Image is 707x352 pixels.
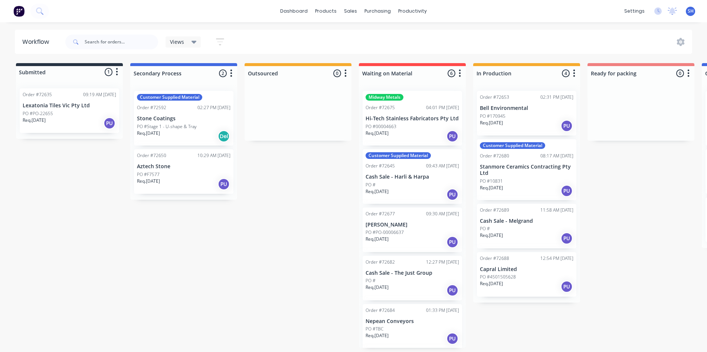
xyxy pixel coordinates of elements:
[366,174,459,180] p: Cash Sale - Harli & Harpa
[366,130,389,137] p: Req. [DATE]
[480,225,490,232] p: PO #
[137,152,166,159] div: Order #72650
[540,153,573,159] div: 08:17 AM [DATE]
[137,178,160,185] p: Req. [DATE]
[366,152,431,159] div: Customer Supplied Material
[426,104,459,111] div: 04:01 PM [DATE]
[83,91,116,98] div: 09:19 AM [DATE]
[340,6,361,17] div: sales
[395,6,431,17] div: productivity
[480,185,503,191] p: Req. [DATE]
[137,115,230,122] p: Stone Coatings
[137,123,197,130] p: PO #Stage 1 - U-shape & Tray
[23,117,46,124] p: Req. [DATE]
[426,163,459,169] div: 09:43 AM [DATE]
[480,153,509,159] div: Order #72680
[540,255,573,262] div: 12:54 PM [DATE]
[366,318,459,325] p: Nepean Conveyors
[363,91,462,146] div: Midway MetalsOrder #7267504:01 PM [DATE]Hi-Tech Stainless Fabricators Pty LtdPO #00004663Req.[DAT...
[366,94,403,101] div: Midway Metals
[366,332,389,339] p: Req. [DATE]
[446,130,458,142] div: PU
[540,207,573,214] div: 11:58 AM [DATE]
[197,152,230,159] div: 10:29 AM [DATE]
[426,211,459,217] div: 09:30 AM [DATE]
[366,270,459,276] p: Cash Sale - The Just Group
[446,333,458,345] div: PU
[480,94,509,101] div: Order #72653
[137,94,202,101] div: Customer Supplied Material
[480,255,509,262] div: Order #72688
[170,38,184,46] span: Views
[480,164,573,176] p: Stanmore Ceramics Contracting Pty Ltd
[477,139,576,200] div: Customer Supplied MaterialOrder #7268008:17 AM [DATE]Stanmore Ceramics Contracting Pty LtdPO #108...
[104,117,115,129] div: PU
[23,110,53,117] p: PO #PO-22655
[366,115,459,122] p: Hi-Tech Stainless Fabricators Pty Ltd
[363,208,462,252] div: Order #7267709:30 AM [DATE][PERSON_NAME]PO #PO-00006637Req.[DATE]PU
[446,189,458,201] div: PU
[366,259,395,265] div: Order #72682
[276,6,311,17] a: dashboard
[688,8,694,14] span: SH
[480,280,503,287] p: Req. [DATE]
[366,211,395,217] div: Order #72677
[480,207,509,214] div: Order #72689
[137,171,160,178] p: PO #F7577
[134,149,233,194] div: Order #7265010:29 AM [DATE]Aztech StonePO #F7577Req.[DATE]PU
[561,185,573,197] div: PU
[561,281,573,293] div: PU
[426,259,459,265] div: 12:27 PM [DATE]
[480,266,573,273] p: Capral Limited
[366,188,389,195] p: Req. [DATE]
[366,236,389,242] p: Req. [DATE]
[426,307,459,314] div: 01:33 PM [DATE]
[366,222,459,228] p: [PERSON_NAME]
[366,229,404,236] p: PO #PO-00006637
[137,163,230,170] p: Aztech Stone
[477,91,576,136] div: Order #7265302:31 PM [DATE]Bell EnvironmentalPO #170945Req.[DATE]PU
[480,120,503,126] p: Req. [DATE]
[366,284,389,291] p: Req. [DATE]
[311,6,340,17] div: products
[85,35,158,49] input: Search for orders...
[480,232,503,239] p: Req. [DATE]
[134,91,233,146] div: Customer Supplied MaterialOrder #7259202:27 PM [DATE]Stone CoatingsPO #Stage 1 - U-shape & TrayRe...
[477,204,576,248] div: Order #7268911:58 AM [DATE]Cash Sale - MelgrandPO #Req.[DATE]PU
[540,94,573,101] div: 02:31 PM [DATE]
[366,163,395,169] div: Order #72645
[561,232,573,244] div: PU
[218,130,230,142] div: Del
[366,104,395,111] div: Order #72675
[366,326,383,332] p: PO #TBC
[366,277,376,284] p: PO #
[361,6,395,17] div: purchasing
[23,91,52,98] div: Order #72635
[480,218,573,224] p: Cash Sale - Melgrand
[363,304,462,349] div: Order #7268401:33 PM [DATE]Nepean ConveyorsPO #TBCReq.[DATE]PU
[446,284,458,296] div: PU
[477,252,576,297] div: Order #7268812:54 PM [DATE]Capral LimitedPO #4501505628Req.[DATE]PU
[480,274,516,280] p: PO #4501505628
[446,236,458,248] div: PU
[621,6,648,17] div: settings
[366,307,395,314] div: Order #72684
[366,123,396,130] p: PO #00004663
[23,102,116,109] p: Lexatonia Tiles Vic Pty Ltd
[13,6,24,17] img: Factory
[218,178,230,190] div: PU
[137,104,166,111] div: Order #72592
[197,104,230,111] div: 02:27 PM [DATE]
[20,88,119,133] div: Order #7263509:19 AM [DATE]Lexatonia Tiles Vic Pty LtdPO #PO-22655Req.[DATE]PU
[137,130,160,137] p: Req. [DATE]
[22,38,53,46] div: Workflow
[480,113,505,120] p: PO #170945
[480,178,503,185] p: PO #10831
[366,182,376,188] p: PO #
[561,120,573,132] div: PU
[480,142,545,149] div: Customer Supplied Material
[480,105,573,111] p: Bell Environmental
[363,149,462,204] div: Customer Supplied MaterialOrder #7264509:43 AM [DATE]Cash Sale - Harli & HarpaPO #Req.[DATE]PU
[363,256,462,300] div: Order #7268212:27 PM [DATE]Cash Sale - The Just GroupPO #Req.[DATE]PU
